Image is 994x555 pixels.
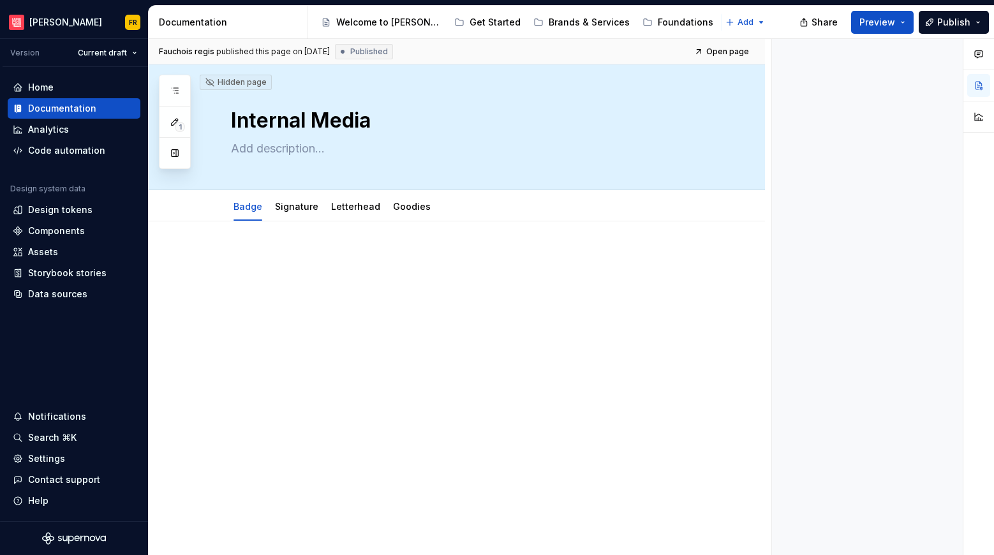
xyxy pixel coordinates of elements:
[28,410,86,423] div: Notifications
[706,47,749,57] span: Open page
[812,16,838,29] span: Share
[205,77,267,87] div: Hidden page
[549,16,630,29] div: Brands & Services
[8,242,140,262] a: Assets
[8,77,140,98] a: Home
[316,10,719,35] div: Page tree
[28,225,85,237] div: Components
[793,11,846,34] button: Share
[738,17,753,27] span: Add
[8,221,140,241] a: Components
[10,184,85,194] div: Design system data
[859,16,895,29] span: Preview
[8,200,140,220] a: Design tokens
[28,267,107,279] div: Storybook stories
[28,431,77,444] div: Search ⌘K
[228,105,711,136] textarea: Internal Media
[658,16,713,29] div: Foundations
[228,193,267,219] div: Badge
[234,201,262,212] a: Badge
[28,288,87,300] div: Data sources
[721,12,844,33] a: Template & Levers
[722,13,769,31] button: Add
[528,12,635,33] a: Brands & Services
[28,473,100,486] div: Contact support
[637,12,718,33] a: Foundations
[42,532,106,545] svg: Supernova Logo
[316,12,447,33] a: Welcome to [PERSON_NAME]
[10,48,40,58] div: Version
[8,263,140,283] a: Storybook stories
[129,17,137,27] div: FR
[275,201,318,212] a: Signature
[72,44,143,62] button: Current draft
[28,494,48,507] div: Help
[175,122,185,132] span: 1
[8,491,140,511] button: Help
[9,15,24,30] img: f15b4b9a-d43c-4bd8-bdfb-9b20b89b7814.png
[8,119,140,140] a: Analytics
[159,16,302,29] div: Documentation
[393,201,431,212] a: Goodies
[851,11,914,34] button: Preview
[449,12,526,33] a: Get Started
[388,193,436,219] div: Goodies
[919,11,989,34] button: Publish
[29,16,102,29] div: [PERSON_NAME]
[326,193,385,219] div: Letterhead
[28,81,54,94] div: Home
[336,16,441,29] div: Welcome to [PERSON_NAME]
[28,123,69,136] div: Analytics
[28,452,65,465] div: Settings
[159,47,214,57] span: Fauchois regis
[8,448,140,469] a: Settings
[8,284,140,304] a: Data sources
[3,8,145,36] button: [PERSON_NAME]FR
[8,406,140,427] button: Notifications
[8,427,140,448] button: Search ⌘K
[350,47,388,57] span: Published
[28,144,105,157] div: Code automation
[937,16,970,29] span: Publish
[270,193,323,219] div: Signature
[690,43,755,61] a: Open page
[28,246,58,258] div: Assets
[8,98,140,119] a: Documentation
[8,470,140,490] button: Contact support
[216,47,330,57] div: published this page on [DATE]
[28,204,93,216] div: Design tokens
[8,140,140,161] a: Code automation
[470,16,521,29] div: Get Started
[78,48,127,58] span: Current draft
[331,201,380,212] a: Letterhead
[28,102,96,115] div: Documentation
